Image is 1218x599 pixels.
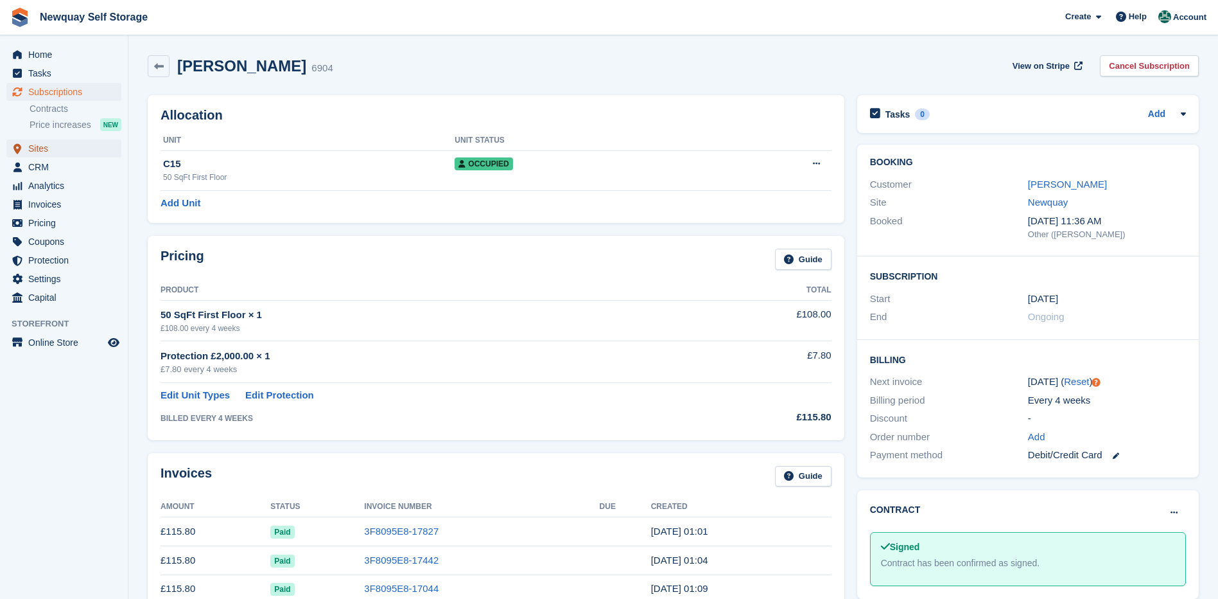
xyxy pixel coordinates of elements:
div: End [870,310,1028,325]
td: £115.80 [161,517,270,546]
span: Paid [270,583,294,596]
div: Every 4 weeks [1028,393,1186,408]
th: Amount [161,497,270,517]
a: 3F8095E8-17827 [364,526,439,537]
a: Guide [775,466,831,487]
div: Start [870,292,1028,307]
a: menu [6,334,121,352]
a: Price increases NEW [30,118,121,132]
span: Online Store [28,334,105,352]
span: Protection [28,251,105,269]
a: Edit Protection [245,388,314,403]
div: Customer [870,177,1028,192]
th: Unit [161,130,455,151]
th: Due [600,497,651,517]
a: menu [6,233,121,251]
time: 2025-06-30 00:09:09 UTC [651,583,708,594]
span: CRM [28,158,105,176]
a: [PERSON_NAME] [1028,179,1107,190]
a: Contracts [30,103,121,115]
h2: Booking [870,157,1186,168]
td: £115.80 [161,546,270,575]
div: C15 [163,157,455,172]
th: Created [651,497,831,517]
a: Add [1148,107,1165,122]
a: menu [6,195,121,213]
span: Help [1129,10,1147,23]
span: Price increases [30,119,91,131]
td: £108.00 [707,300,831,341]
a: menu [6,158,121,176]
span: Coupons [28,233,105,251]
div: Debit/Credit Card [1028,448,1186,463]
h2: Contract [870,503,921,517]
a: menu [6,251,121,269]
div: Signed [881,541,1175,554]
div: Billing period [870,393,1028,408]
span: View on Stripe [1013,60,1070,73]
span: Paid [270,526,294,539]
span: Capital [28,289,105,307]
img: stora-icon-8386f47178a22dfd0bd8f6a31ec36ba5ce8667c1dd55bd0f319d3a0aa187defe.svg [10,8,30,27]
span: Home [28,46,105,64]
h2: Pricing [161,249,204,270]
th: Product [161,280,707,301]
td: £7.80 [707,341,831,383]
a: menu [6,177,121,195]
div: Site [870,195,1028,210]
span: Settings [28,270,105,288]
div: Payment method [870,448,1028,463]
h2: Billing [870,353,1186,366]
th: Unit Status [455,130,712,151]
a: menu [6,139,121,157]
span: Storefront [12,317,128,330]
span: Invoices [28,195,105,213]
div: [DATE] 11:36 AM [1028,214,1186,229]
div: 0 [915,109,930,120]
div: Other ([PERSON_NAME]) [1028,228,1186,241]
span: Subscriptions [28,83,105,101]
img: JON [1158,10,1171,23]
th: Status [270,497,364,517]
a: Newquay Self Storage [35,6,153,28]
h2: [PERSON_NAME] [177,57,306,75]
span: Account [1173,11,1206,24]
a: Newquay [1028,197,1068,208]
div: [DATE] ( ) [1028,375,1186,389]
a: View on Stripe [1007,55,1085,76]
div: NEW [100,118,121,131]
span: Paid [270,555,294,568]
span: Tasks [28,64,105,82]
span: Sites [28,139,105,157]
h2: Invoices [161,466,212,487]
a: menu [6,270,121,288]
a: menu [6,46,121,64]
div: Booked [870,214,1028,241]
div: Next invoice [870,375,1028,389]
div: Discount [870,411,1028,426]
a: menu [6,64,121,82]
span: Create [1065,10,1091,23]
th: Total [707,280,831,301]
div: £115.80 [707,410,831,425]
a: Guide [775,249,831,270]
a: 3F8095E8-17044 [364,583,439,594]
time: 2025-08-25 00:01:54 UTC [651,526,708,537]
div: BILLED EVERY 4 WEEKS [161,413,707,424]
a: Edit Unit Types [161,388,230,403]
time: 2022-08-01 00:00:00 UTC [1028,292,1058,307]
a: menu [6,83,121,101]
th: Invoice Number [364,497,599,517]
span: Analytics [28,177,105,195]
span: Occupied [455,157,512,170]
div: £108.00 every 4 weeks [161,323,707,334]
a: menu [6,289,121,307]
h2: Subscription [870,269,1186,282]
div: 50 SqFt First Floor × 1 [161,308,707,323]
a: Add [1028,430,1045,445]
a: Preview store [106,335,121,350]
div: £7.80 every 4 weeks [161,363,707,376]
div: - [1028,411,1186,426]
div: 50 SqFt First Floor [163,172,455,183]
span: Ongoing [1028,311,1065,322]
